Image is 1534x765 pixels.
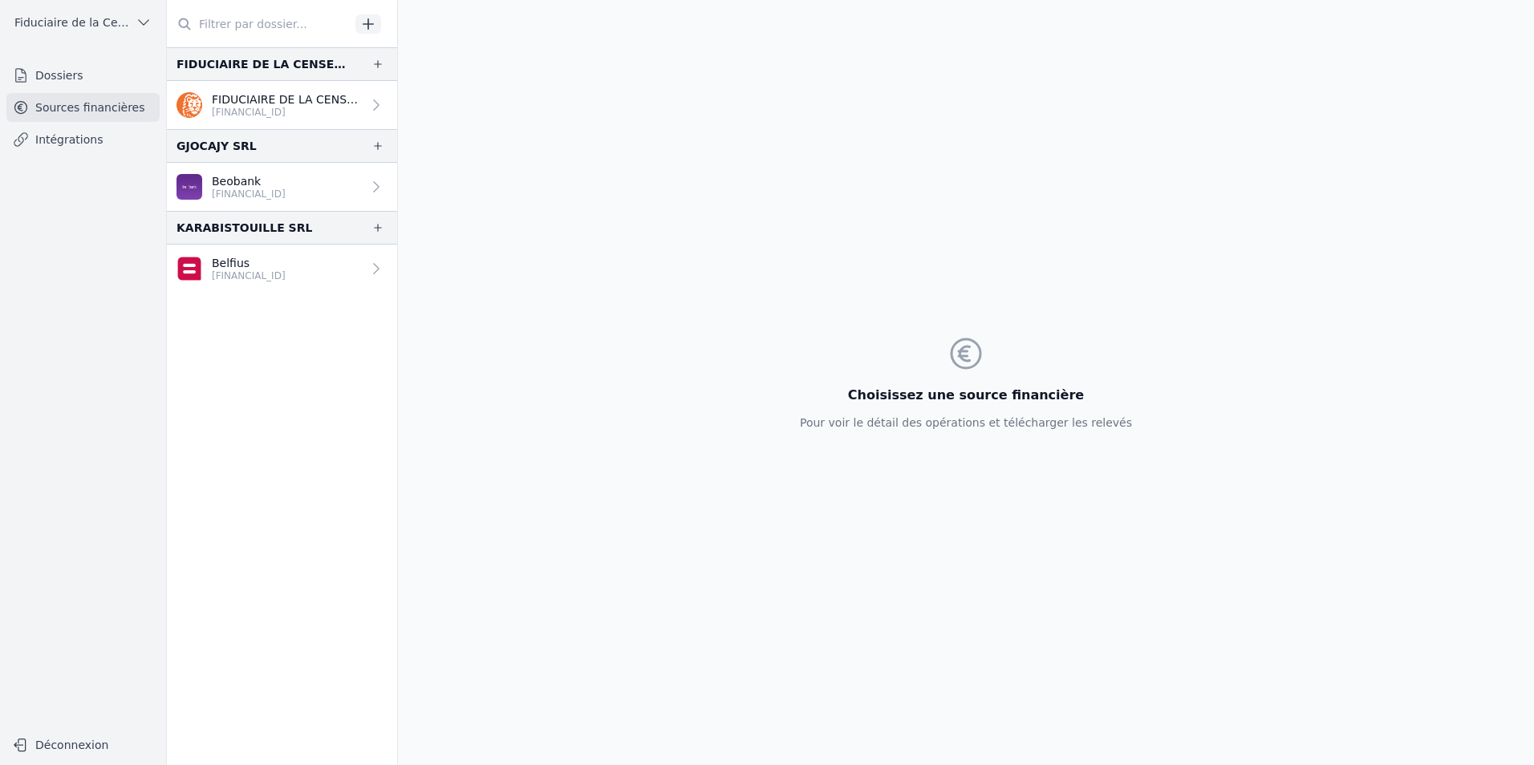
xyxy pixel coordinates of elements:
p: [FINANCIAL_ID] [212,188,286,200]
p: FIDUCIAIRE DE LA CENSE SPRL [212,91,362,107]
img: BEOBANK_CTBKBEBX.png [177,174,202,200]
a: Sources financières [6,93,160,122]
button: Fiduciaire de la Cense & Associés [6,10,160,35]
a: Intégrations [6,125,160,154]
div: GJOCAJY SRL [177,136,257,156]
div: FIDUCIAIRE DE LA CENSE SPRL [177,55,346,74]
p: [FINANCIAL_ID] [212,269,286,282]
button: Déconnexion [6,732,160,758]
span: Fiduciaire de la Cense & Associés [14,14,129,30]
h3: Choisissez une source financière [800,386,1132,405]
img: belfius-1.png [177,256,202,281]
p: Belfius [212,255,286,271]
input: Filtrer par dossier... [167,10,350,38]
img: ing.png [177,92,202,118]
a: Beobank [FINANCIAL_ID] [167,163,397,211]
p: [FINANCIAL_ID] [212,106,362,119]
p: Pour voir le détail des opérations et télécharger les relevés [800,415,1132,431]
p: Beobank [212,173,286,189]
a: Dossiers [6,61,160,90]
a: Belfius [FINANCIAL_ID] [167,245,397,293]
a: FIDUCIAIRE DE LA CENSE SPRL [FINANCIAL_ID] [167,81,397,129]
div: KARABISTOUILLE SRL [177,218,312,237]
